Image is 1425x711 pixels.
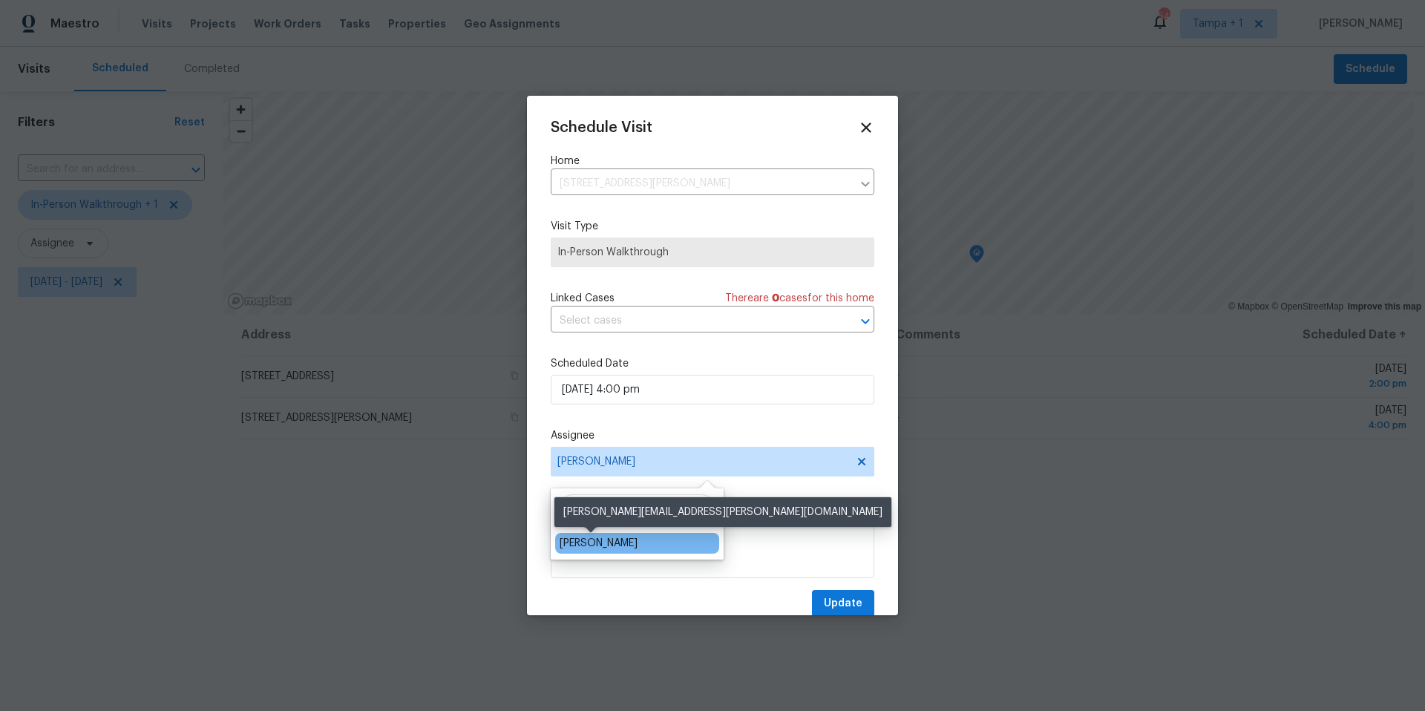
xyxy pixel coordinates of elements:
span: Close [858,119,874,136]
span: In-Person Walkthrough [557,245,868,260]
input: Enter in an address [551,172,852,195]
label: Home [551,154,874,168]
button: Update [812,590,874,617]
button: Open [855,311,876,332]
span: [PERSON_NAME] [557,456,848,468]
label: Scheduled Date [551,356,874,371]
span: Update [824,594,862,613]
span: Linked Cases [551,291,615,306]
input: Select cases [551,309,833,332]
div: [PERSON_NAME] [560,536,638,551]
div: [PERSON_NAME][EMAIL_ADDRESS][PERSON_NAME][DOMAIN_NAME] [554,497,891,527]
span: Schedule Visit [551,120,652,135]
input: M/D/YYYY [551,375,874,404]
label: Assignee [551,428,874,443]
label: Visit Type [551,219,874,234]
span: 0 [772,293,779,304]
span: There are case s for this home [725,291,874,306]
